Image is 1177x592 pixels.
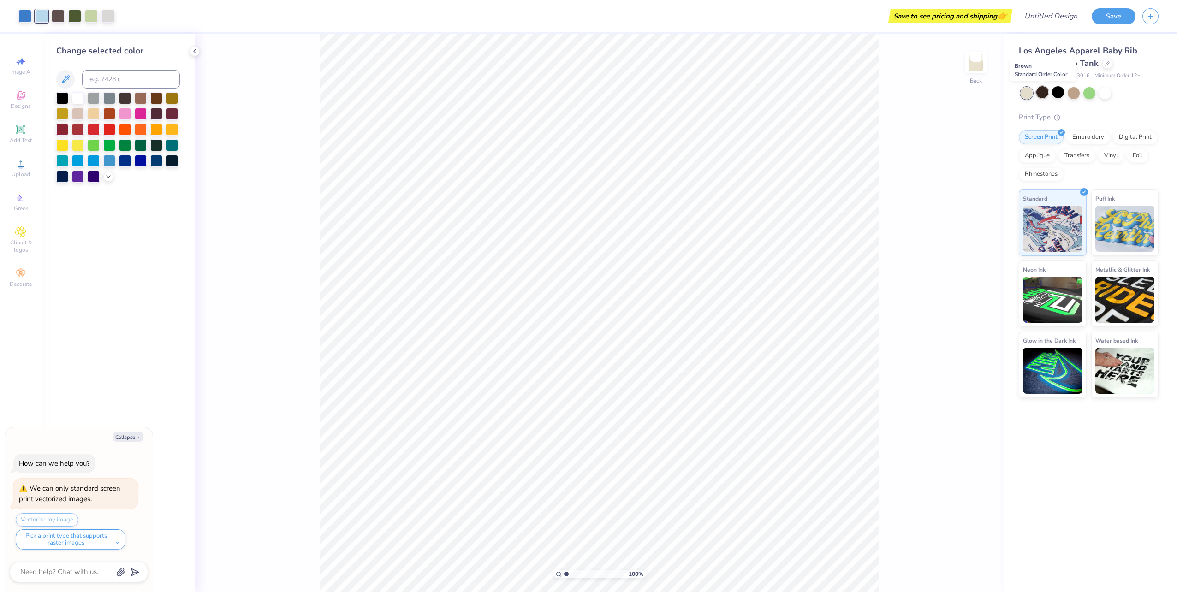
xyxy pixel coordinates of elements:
[1015,71,1067,78] span: Standard Order Color
[1094,72,1141,80] span: Minimum Order: 12 +
[1023,194,1047,203] span: Standard
[1023,277,1082,323] img: Neon Ink
[19,484,120,503] div: We can only standard screen print vectorized images.
[1095,336,1138,345] span: Water based Ink
[1010,59,1076,81] div: Brown
[970,77,982,85] div: Back
[629,570,643,578] span: 100 %
[113,432,143,442] button: Collapse
[1058,149,1095,163] div: Transfers
[19,459,90,468] div: How can we help you?
[1113,130,1158,144] div: Digital Print
[1019,130,1064,144] div: Screen Print
[1092,8,1135,24] button: Save
[1127,149,1148,163] div: Foil
[82,70,180,89] input: e.g. 7428 c
[14,205,28,212] span: Greek
[1019,149,1056,163] div: Applique
[997,10,1007,21] span: 👉
[967,53,985,72] img: Back
[1019,45,1137,69] span: Los Angeles Apparel Baby Rib Spaghetti Crop Tank
[12,171,30,178] span: Upload
[1070,72,1090,80] span: # 43016
[1095,194,1115,203] span: Puff Ink
[1098,149,1124,163] div: Vinyl
[1023,265,1046,274] span: Neon Ink
[56,45,180,57] div: Change selected color
[1017,7,1085,25] input: Untitled Design
[1019,167,1064,181] div: Rhinestones
[1095,277,1155,323] img: Metallic & Glitter Ink
[5,239,37,254] span: Clipart & logos
[891,9,1010,23] div: Save to see pricing and shipping
[1023,206,1082,252] img: Standard
[1066,130,1110,144] div: Embroidery
[1023,336,1076,345] span: Glow in the Dark Ink
[10,68,32,76] span: Image AI
[11,102,31,110] span: Designs
[1095,348,1155,394] img: Water based Ink
[1023,348,1082,394] img: Glow in the Dark Ink
[1095,206,1155,252] img: Puff Ink
[16,529,125,550] button: Pick a print type that supports raster images
[1095,265,1150,274] span: Metallic & Glitter Ink
[1019,112,1159,123] div: Print Type
[10,136,32,144] span: Add Text
[10,280,32,288] span: Decorate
